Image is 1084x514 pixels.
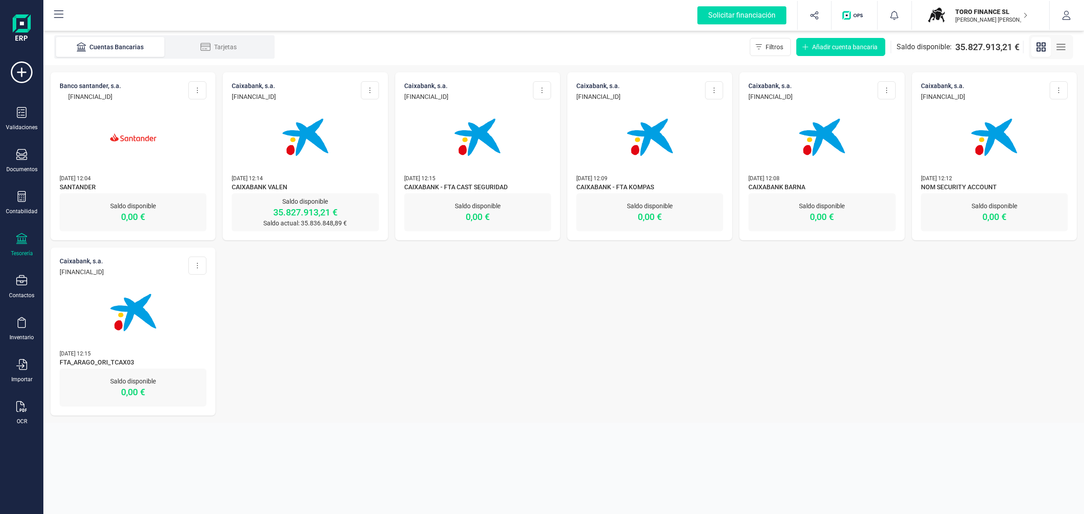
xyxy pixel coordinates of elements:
[17,418,27,425] div: OCR
[232,175,263,182] span: [DATE] 12:14
[60,386,206,398] p: 0,00 €
[9,292,34,299] div: Contactos
[576,201,723,210] p: Saldo disponible
[60,182,206,193] span: SANTANDER
[921,182,1068,193] span: NOM SECURITY ACCOUNT
[955,7,1028,16] p: TORO FINANCE SL
[921,210,1068,223] p: 0,00 €
[404,210,551,223] p: 0,00 €
[796,38,885,56] button: Añadir cuenta bancaria
[60,81,121,90] p: BANCO SANTANDER, S.A.
[60,92,121,101] p: [FINANCIAL_ID]
[687,1,797,30] button: Solicitar financiación
[232,206,378,219] p: 35.827.913,21 €
[404,92,449,101] p: [FINANCIAL_ID]
[60,350,91,357] span: [DATE] 12:15
[13,14,31,43] img: Logo Finanedi
[842,11,866,20] img: Logo de OPS
[955,41,1019,53] span: 35.827.913,21 €
[837,1,872,30] button: Logo de OPS
[404,201,551,210] p: Saldo disponible
[576,81,621,90] p: CAIXABANK, S.A.
[897,42,952,52] span: Saldo disponible:
[926,5,946,25] img: TO
[812,42,878,51] span: Añadir cuenta bancaria
[576,210,723,223] p: 0,00 €
[748,175,780,182] span: [DATE] 12:08
[748,182,895,193] span: CAIXABANK BARNA
[232,182,378,193] span: CAIXABANK VALEN
[697,6,786,24] div: Solicitar financiación
[232,197,378,206] p: Saldo disponible
[766,42,783,51] span: Filtros
[6,124,37,131] div: Validaciones
[60,210,206,223] p: 0,00 €
[404,175,435,182] span: [DATE] 12:15
[921,201,1068,210] p: Saldo disponible
[6,208,37,215] div: Contabilidad
[923,1,1038,30] button: TOTORO FINANCE SL[PERSON_NAME] [PERSON_NAME]
[750,38,791,56] button: Filtros
[232,81,276,90] p: CAIXABANK, S.A.
[921,175,952,182] span: [DATE] 12:12
[748,210,895,223] p: 0,00 €
[60,267,104,276] p: [FINANCIAL_ID]
[748,201,895,210] p: Saldo disponible
[576,92,621,101] p: [FINANCIAL_ID]
[11,376,33,383] div: Importar
[232,92,276,101] p: [FINANCIAL_ID]
[232,219,378,228] p: Saldo actual: 35.836.848,89 €
[60,358,206,369] span: FTA_ARAGO_ORI_TCAX03
[74,42,146,51] div: Cuentas Bancarias
[182,42,255,51] div: Tarjetas
[60,377,206,386] p: Saldo disponible
[955,16,1028,23] p: [PERSON_NAME] [PERSON_NAME]
[576,182,723,193] span: CAIXABANK - FTA KOMPAS
[60,201,206,210] p: Saldo disponible
[921,81,965,90] p: CAIXABANK, S.A.
[748,92,793,101] p: [FINANCIAL_ID]
[11,250,33,257] div: Tesorería
[921,92,965,101] p: [FINANCIAL_ID]
[404,182,551,193] span: CAIXABANK - FTA CAST SEGURIDAD
[60,175,91,182] span: [DATE] 12:04
[576,175,607,182] span: [DATE] 12:09
[9,334,34,341] div: Inventario
[6,166,37,173] div: Documentos
[60,257,104,266] p: CAIXABANK, S.A.
[748,81,793,90] p: CAIXABANK, S.A.
[404,81,449,90] p: CAIXABANK, S.A.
